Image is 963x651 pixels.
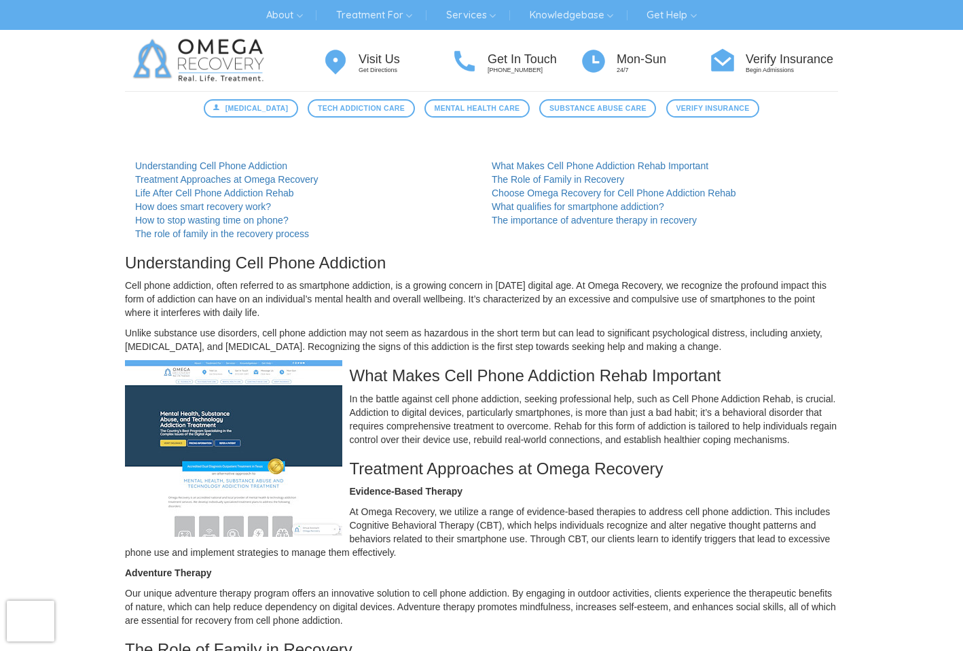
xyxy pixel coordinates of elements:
[520,4,623,26] a: Knowledgebase
[539,99,656,118] a: Substance Abuse Care
[125,392,838,446] p: In the battle against cell phone addiction, seeking professional help, such as Cell Phone Addicti...
[135,188,294,198] a: Life After Cell Phone Addiction Rehab
[125,30,278,91] img: Omega Recovery
[256,4,312,26] a: About
[125,279,838,319] p: Cell phone addiction, often referred to as smartphone addiction, is a growing concern in [DATE] d...
[451,46,580,75] a: Get In Touch [PHONE_NUMBER]
[492,201,664,212] a: What qualifies for smartphone addiction?
[436,4,506,26] a: Services
[359,53,451,67] h4: Visit Us
[676,103,749,114] span: Verify Insurance
[125,326,838,353] p: Unlike substance use disorders, cell phone addiction may not seem as hazardous in the short term ...
[488,66,580,75] p: [PHONE_NUMBER]
[125,460,838,478] h3: Treatment Approaches at Omega Recovery
[492,215,697,226] a: The importance of adventure therapy in recovery
[435,103,520,114] span: Mental Health Care
[746,53,838,67] h4: Verify Insurance
[318,103,405,114] span: Tech Addiction Care
[125,254,838,272] h3: Understanding Cell Phone Addiction
[359,66,451,75] p: Get Directions
[322,46,451,75] a: Visit Us Get Directions
[135,228,309,239] a: The role of family in the recovery process
[617,53,709,67] h4: Mon-Sun
[135,201,271,212] a: How does smart recovery work?
[125,360,342,537] img: Cell Phone Addiction Rehab
[617,66,709,75] p: 24/7
[326,4,422,26] a: Treatment For
[636,4,706,26] a: Get Help
[225,103,289,114] span: [MEDICAL_DATA]
[492,188,736,198] a: Choose Omega Recovery for Cell Phone Addiction Rehab
[492,160,708,171] a: What Makes Cell Phone Addiction Rehab Important
[492,174,624,185] a: The Role of Family in Recovery
[350,486,463,497] strong: Evidence-Based Therapy
[709,46,838,75] a: Verify Insurance Begin Admissions
[204,99,298,118] a: [MEDICAL_DATA]
[125,586,838,627] p: Our unique adventure therapy program offers an innovative solution to cell phone addiction. By en...
[666,99,759,118] a: Verify Insurance
[424,99,530,118] a: Mental Health Care
[125,567,212,578] strong: Adventure Therapy
[549,103,647,114] span: Substance Abuse Care
[488,53,580,67] h4: Get In Touch
[308,99,414,118] a: Tech Addiction Care
[7,601,54,641] iframe: reCAPTCHA
[125,505,838,559] p: At Omega Recovery, we utilize a range of evidence-based therapies to address cell phone addiction...
[135,215,289,226] a: How to stop wasting time on phone?
[746,66,838,75] p: Begin Admissions
[135,160,287,171] a: Understanding Cell Phone Addiction
[135,174,319,185] a: Treatment Approaches at Omega Recovery
[125,367,838,385] h3: What Makes Cell Phone Addiction Rehab Important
